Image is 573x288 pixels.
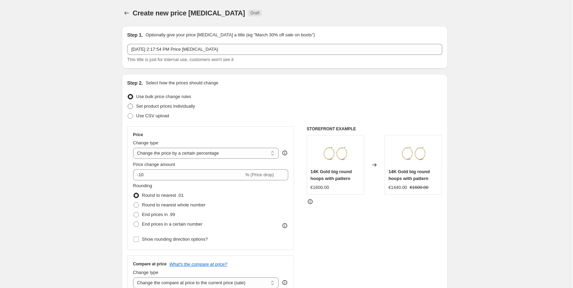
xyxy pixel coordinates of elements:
span: Use CSV upload [136,113,169,118]
div: €1600.00 [311,184,329,191]
span: Round to nearest .01 [142,193,184,198]
span: 14K Gold big round hoops with pattern [388,169,430,181]
span: Round to nearest whole number [142,202,206,207]
div: help [281,279,288,286]
span: End prices in .99 [142,212,175,217]
span: This title is just for internal use, customers won't see it [127,57,234,62]
span: Rounding [133,183,152,188]
strike: €1600.00 [410,184,428,191]
span: Change type [133,270,159,275]
h6: STOREFRONT EXAMPLE [307,126,442,132]
div: help [281,149,288,156]
img: HOOPS_11-1_80x.webp [321,139,349,166]
button: Price change jobs [122,8,131,18]
p: Optionally give your price [MEDICAL_DATA] a title (eg "March 30% off sale on boots") [145,32,315,38]
span: % (Price drop) [245,172,274,177]
h3: Price [133,132,143,137]
span: Price change amount [133,162,175,167]
button: What's the compare at price? [169,262,227,267]
img: HOOPS_11-1_80x.webp [400,139,427,166]
span: Set product prices individually [136,104,195,109]
span: 14K Gold big round hoops with pattern [311,169,352,181]
span: Show rounding direction options? [142,237,208,242]
h2: Step 2. [127,80,143,86]
div: €1440.00 [388,184,407,191]
p: Select how the prices should change [145,80,218,86]
input: -15 [133,169,244,180]
span: Use bulk price change rules [136,94,191,99]
span: Create new price [MEDICAL_DATA] [133,9,245,17]
span: Draft [250,10,259,16]
h2: Step 1. [127,32,143,38]
h3: Compare at price [133,261,167,267]
span: Change type [133,140,159,145]
input: 30% off holiday sale [127,44,442,55]
span: End prices in a certain number [142,221,202,227]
